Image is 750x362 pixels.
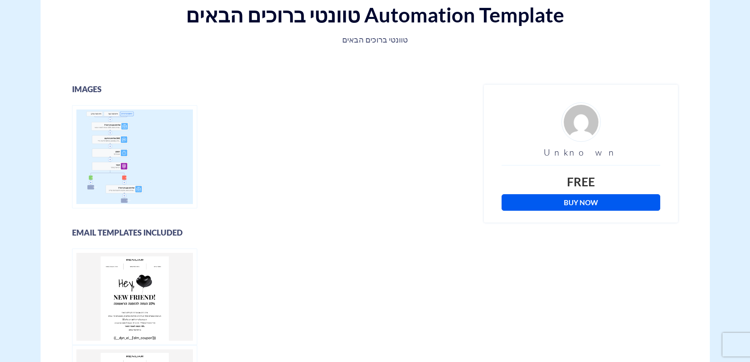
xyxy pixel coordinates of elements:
h3: Unknown [502,148,660,157]
img: d4fe36f24926ae2e6254bfc5557d6d03 [561,102,601,142]
div: Free [502,173,660,190]
a: Buy Now [502,194,660,211]
h3: Email Templates Included [72,228,472,237]
h1: טוונטי ברוכים הבאים Automation Template [48,4,702,26]
p: טוונטי ברוכים הבאים [114,34,637,45]
h3: images [72,85,472,93]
